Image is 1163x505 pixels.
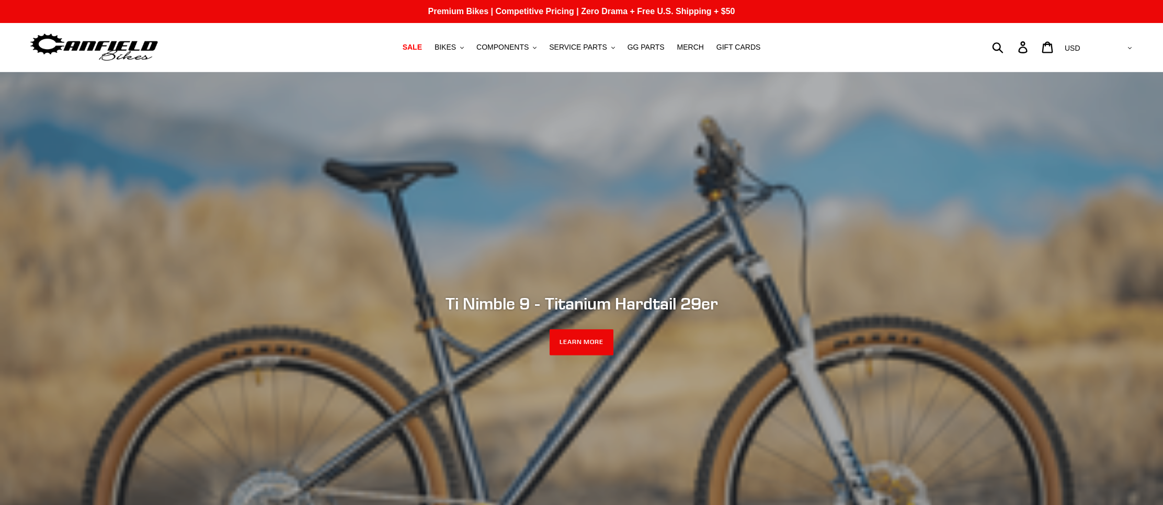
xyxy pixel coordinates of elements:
a: GIFT CARDS [711,40,766,54]
span: BIKES [435,43,456,52]
a: GG PARTS [622,40,670,54]
h2: Ti Nimble 9 - Titanium Hardtail 29er [297,293,866,313]
button: BIKES [429,40,469,54]
span: GIFT CARDS [716,43,761,52]
button: SERVICE PARTS [544,40,620,54]
input: Search [998,36,1024,59]
span: MERCH [677,43,704,52]
span: SALE [403,43,422,52]
span: COMPONENTS [476,43,529,52]
button: COMPONENTS [471,40,542,54]
img: Canfield Bikes [29,31,159,64]
a: LEARN MORE [550,329,614,355]
a: MERCH [672,40,709,54]
span: GG PARTS [628,43,665,52]
a: SALE [397,40,427,54]
span: SERVICE PARTS [549,43,607,52]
